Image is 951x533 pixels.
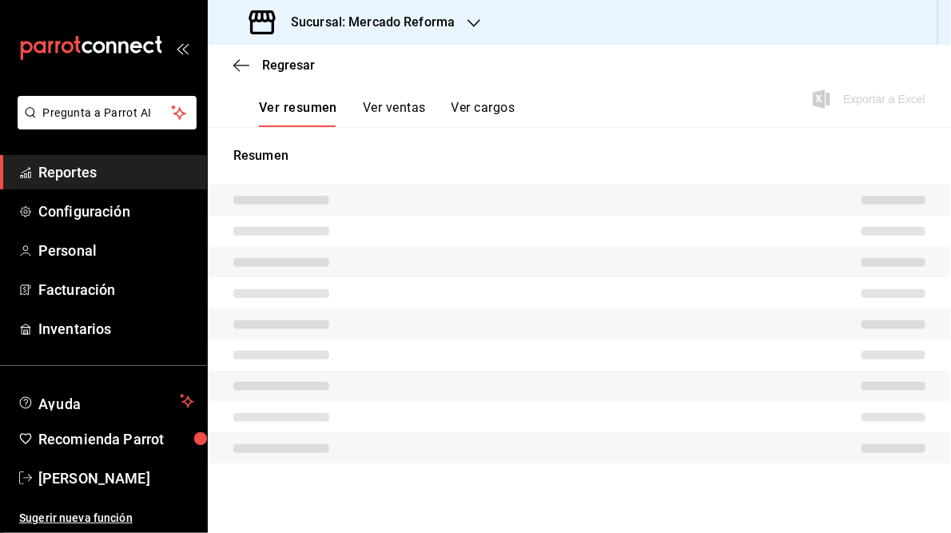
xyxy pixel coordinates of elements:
span: Regresar [262,58,315,73]
span: Reportes [38,161,194,183]
span: Sugerir nueva función [19,510,194,527]
div: navigation tabs [259,100,515,127]
button: Ver cargos [452,100,515,127]
a: Pregunta a Parrot AI [11,116,197,133]
button: Ver ventas [363,100,426,127]
span: Recomienda Parrot [38,428,194,450]
span: Personal [38,240,194,261]
button: Pregunta a Parrot AI [18,96,197,129]
span: [PERSON_NAME] [38,467,194,489]
span: Facturación [38,279,194,300]
button: open_drawer_menu [176,42,189,54]
span: Ayuda [38,392,173,411]
h3: Sucursal: Mercado Reforma [278,13,455,32]
button: Regresar [233,58,315,73]
p: Resumen [233,146,925,165]
button: Ver resumen [259,100,337,127]
span: Configuración [38,201,194,222]
span: Inventarios [38,318,194,340]
span: Pregunta a Parrot AI [43,105,172,121]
